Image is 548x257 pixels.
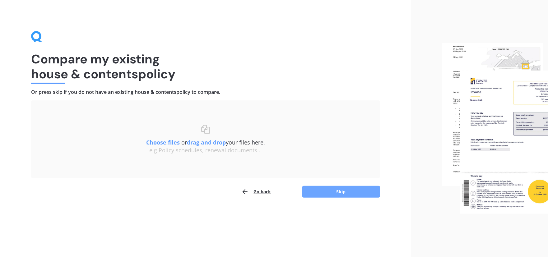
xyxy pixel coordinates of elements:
h4: Or press skip if you do not have an existing house & contents policy to compare. [31,89,380,95]
b: drag and drop [187,139,226,146]
button: Skip [302,186,380,198]
button: Go back [241,186,271,198]
span: or your files here. [146,139,265,146]
u: Choose files [146,139,180,146]
img: files.webp [442,43,548,214]
h1: Compare my existing house & contents policy [31,52,380,81]
div: e.g Policy schedules, renewal documents... [44,147,368,154]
